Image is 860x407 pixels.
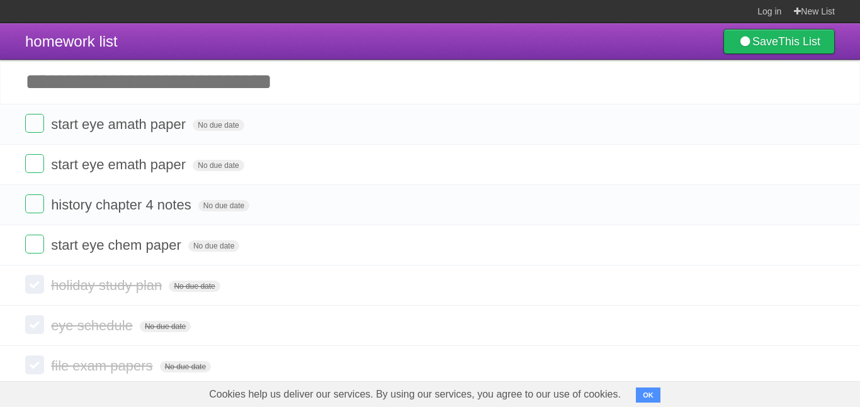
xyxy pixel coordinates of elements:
[51,237,184,253] span: start eye chem paper
[51,197,195,213] span: history chapter 4 notes
[51,116,189,132] span: start eye amath paper
[51,358,156,374] span: file exam papers
[25,33,118,50] span: homework list
[25,194,44,213] label: Done
[51,277,165,293] span: holiday study plan
[51,157,189,172] span: start eye emath paper
[160,361,211,372] span: No due date
[193,120,244,131] span: No due date
[723,29,835,54] a: SaveThis List
[25,315,44,334] label: Done
[636,387,660,403] button: OK
[140,321,191,332] span: No due date
[778,35,820,48] b: This List
[188,240,239,252] span: No due date
[25,154,44,173] label: Done
[25,235,44,254] label: Done
[25,275,44,294] label: Done
[51,318,136,333] span: eye schedule
[169,281,220,292] span: No due date
[25,355,44,374] label: Done
[25,114,44,133] label: Done
[198,200,249,211] span: No due date
[196,382,633,407] span: Cookies help us deliver our services. By using our services, you agree to our use of cookies.
[193,160,244,171] span: No due date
